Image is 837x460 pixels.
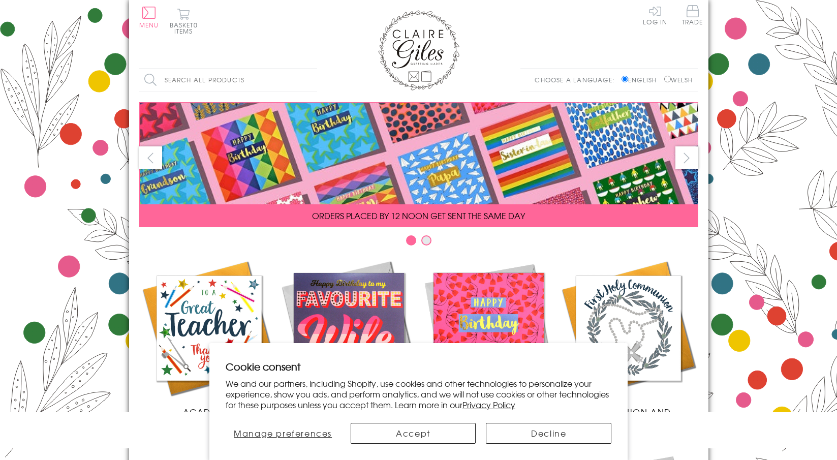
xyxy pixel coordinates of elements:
button: prev [139,146,162,169]
div: Carousel Pagination [139,235,698,251]
span: ORDERS PLACED BY 12 NOON GET SENT THE SAME DAY [312,209,525,222]
span: 0 items [174,20,198,36]
img: Claire Giles Greetings Cards [378,10,459,90]
button: Carousel Page 1 (Current Slide) [406,235,416,246]
label: English [622,75,662,84]
button: Menu [139,7,159,28]
button: next [675,146,698,169]
input: Welsh [664,76,671,82]
a: Log In [643,5,667,25]
label: Welsh [664,75,693,84]
p: Choose a language: [535,75,619,84]
button: Accept [351,423,476,444]
a: Birthdays [419,258,559,418]
span: Academic [183,406,235,418]
input: Search all products [139,69,317,91]
span: Manage preferences [234,427,332,439]
a: Communion and Confirmation [559,258,698,430]
button: Decline [486,423,611,444]
a: New Releases [279,258,419,418]
input: English [622,76,628,82]
p: We and our partners, including Shopify, use cookies and other technologies to personalize your ex... [226,378,612,410]
button: Basket0 items [170,8,198,34]
span: Trade [682,5,703,25]
span: Communion and Confirmation [585,406,671,430]
input: Search [307,69,317,91]
a: Academic [139,258,279,418]
span: Menu [139,20,159,29]
a: Trade [682,5,703,27]
h2: Cookie consent [226,359,612,374]
a: Privacy Policy [462,398,515,411]
button: Carousel Page 2 [421,235,431,246]
button: Manage preferences [226,423,340,444]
